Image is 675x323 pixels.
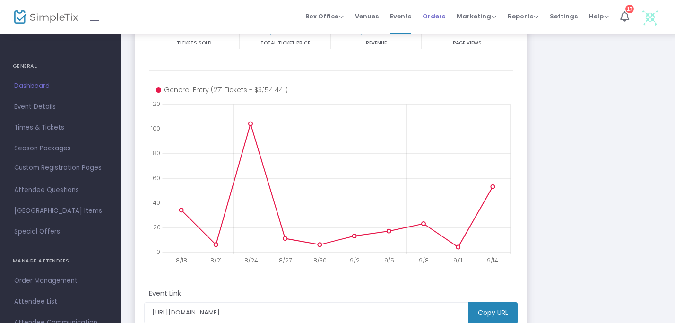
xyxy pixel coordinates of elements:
h4: MANAGE ATTENDEES [13,252,108,271]
span: Marketing [457,12,496,21]
p: Page Views [424,39,511,46]
text: 100 [151,124,160,132]
h4: GENERAL [13,57,108,76]
p: Total Ticket Price [242,39,328,46]
span: Events [390,4,411,28]
span: Order Management [14,275,106,287]
span: Custom Registration Pages [14,163,102,173]
span: [GEOGRAPHIC_DATA] Items [14,205,106,217]
span: Event Details [14,101,106,113]
text: 9/5 [384,256,394,264]
text: 9/8 [419,256,429,264]
text: 60 [153,174,160,182]
text: 8/24 [244,256,258,264]
p: Revenue [333,39,419,46]
span: Season Packages [14,142,106,155]
span: Box Office [305,12,344,21]
m-panel-subtitle: Event Link [149,288,181,298]
text: 8/21 [210,256,222,264]
text: 9/2 [350,256,360,264]
text: 40 [153,198,160,206]
text: 8/18 [176,256,187,264]
span: Help [589,12,609,21]
span: Orders [423,4,445,28]
span: Dashboard [14,80,106,92]
div: 17 [625,5,634,13]
span: Venues [355,4,379,28]
text: 0 [156,248,160,256]
text: 20 [153,223,161,231]
p: Tickets sold [151,39,237,46]
text: 120 [151,100,160,108]
text: 80 [153,149,160,157]
text: 9/14 [487,256,498,264]
span: Attendee Questions [14,184,106,196]
text: 8/27 [279,256,292,264]
span: Settings [550,4,578,28]
span: Times & Tickets [14,122,106,134]
text: 9/11 [453,256,462,264]
span: Reports [508,12,538,21]
text: 8/30 [313,256,327,264]
span: Special Offers [14,226,106,238]
span: Attendee List [14,296,106,308]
